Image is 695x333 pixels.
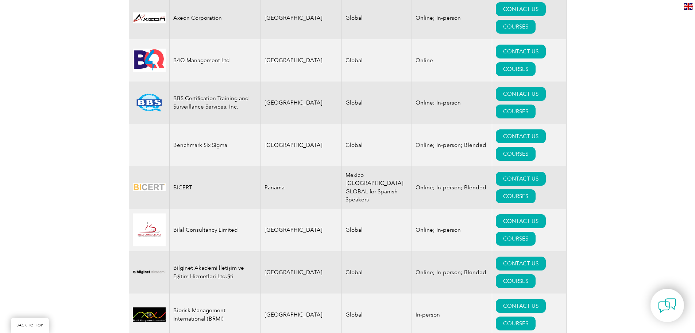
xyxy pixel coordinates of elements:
[496,62,536,76] a: COURSES
[169,124,260,166] td: Benchmark Six Sigma
[496,105,536,118] a: COURSES
[412,82,492,124] td: Online; In-person
[412,39,492,82] td: Online
[496,214,546,228] a: CONTACT US
[496,317,536,330] a: COURSES
[169,82,260,124] td: BBS Certification Training and Surveillance Services, Inc.
[496,45,546,58] a: CONTACT US
[133,263,166,281] img: a1985bb7-a6fe-eb11-94ef-002248181dbe-logo.png
[496,232,536,246] a: COURSES
[342,209,412,251] td: Global
[169,39,260,82] td: B4Q Management Ltd
[496,172,546,186] a: CONTACT US
[133,307,166,322] img: d01771b9-0638-ef11-a316-00224812a81c-logo.jpg
[260,124,342,166] td: [GEOGRAPHIC_DATA]
[133,213,166,246] img: 2f91f213-be97-eb11-b1ac-00224815388c-logo.jpg
[169,209,260,251] td: Bilal Consultancy Limited
[169,166,260,209] td: BICERT
[342,82,412,124] td: Global
[260,82,342,124] td: [GEOGRAPHIC_DATA]
[260,209,342,251] td: [GEOGRAPHIC_DATA]
[412,209,492,251] td: Online; In-person
[133,94,166,111] img: 81a8cf56-15af-ea11-a812-000d3a79722d-logo.png
[412,166,492,209] td: Online; In-person; Blended
[412,124,492,166] td: Online; In-person; Blended
[496,2,546,16] a: CONTACT US
[133,49,166,72] img: 9db4b902-10da-eb11-bacb-002248158a6d-logo.jpg
[342,39,412,82] td: Global
[412,251,492,294] td: Online; In-person; Blended
[496,147,536,161] a: COURSES
[11,318,49,333] a: BACK TO TOP
[496,299,546,313] a: CONTACT US
[260,39,342,82] td: [GEOGRAPHIC_DATA]
[496,87,546,101] a: CONTACT US
[133,12,166,23] img: 28820fe6-db04-ea11-a811-000d3a793f32-logo.jpg
[260,166,342,209] td: Panama
[684,3,693,10] img: en
[260,251,342,294] td: [GEOGRAPHIC_DATA]
[496,129,546,143] a: CONTACT US
[496,20,536,34] a: COURSES
[169,251,260,294] td: Bilginet Akademi İletişim ve Eğitim Hizmetleri Ltd.Şti
[496,189,536,203] a: COURSES
[342,124,412,166] td: Global
[658,296,676,315] img: contact-chat.png
[496,257,546,270] a: CONTACT US
[342,166,412,209] td: Mexico [GEOGRAPHIC_DATA] GLOBAL for Spanish Speakers
[496,274,536,288] a: COURSES
[133,178,166,196] img: d424547b-a6e0-e911-a812-000d3a795b83-logo.png
[342,251,412,294] td: Global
